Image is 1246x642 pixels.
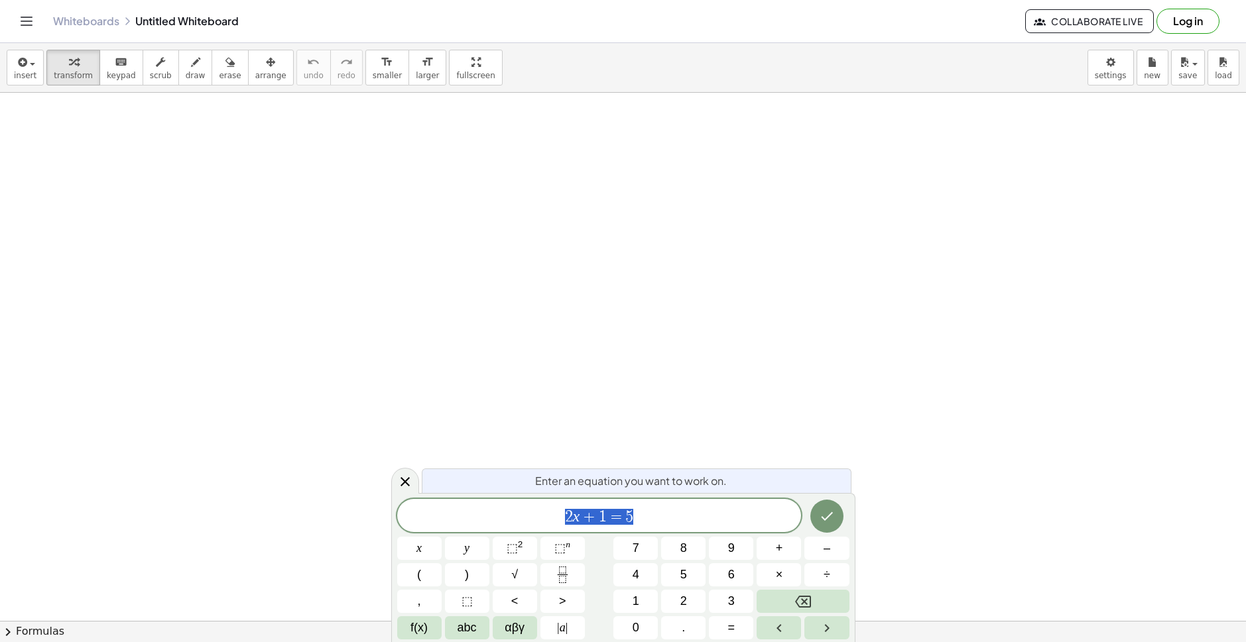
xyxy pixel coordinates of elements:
span: draw [186,71,206,80]
button: Backspace [757,590,849,613]
button: 9 [709,537,753,560]
span: ) [465,566,469,584]
span: ⬚ [462,592,473,610]
span: a [557,619,568,637]
button: draw [178,50,213,85]
span: 6 [728,566,735,584]
span: Collaborate Live [1036,15,1143,27]
span: – [824,539,830,557]
i: keyboard [115,54,127,70]
button: y [445,537,489,560]
span: √ [511,566,518,584]
button: 8 [661,537,706,560]
span: load [1215,71,1232,80]
button: 5 [661,563,706,586]
span: + [580,509,599,525]
span: redo [338,71,355,80]
span: . [682,619,685,637]
span: arrange [255,71,286,80]
button: 3 [709,590,753,613]
button: Greater than [540,590,585,613]
button: . [661,616,706,639]
button: Minus [804,537,849,560]
button: arrange [248,50,294,85]
span: αβγ [505,619,525,637]
button: Divide [804,563,849,586]
button: ( [397,563,442,586]
span: transform [54,71,93,80]
button: ) [445,563,489,586]
span: 2 [680,592,687,610]
span: settings [1095,71,1127,80]
span: x [416,539,422,557]
span: × [776,566,783,584]
span: 7 [633,539,639,557]
span: 3 [728,592,735,610]
span: scrub [150,71,172,80]
button: fullscreen [449,50,502,85]
i: undo [307,54,320,70]
button: Superscript [540,537,585,560]
span: 0 [633,619,639,637]
button: Greek alphabet [493,616,537,639]
span: insert [14,71,36,80]
span: f(x) [410,619,428,637]
span: save [1178,71,1197,80]
button: 0 [613,616,658,639]
sup: n [566,539,570,549]
button: transform [46,50,100,85]
button: Less than [493,590,537,613]
var: x [573,508,580,525]
button: erase [212,50,248,85]
button: format_sizelarger [408,50,446,85]
button: settings [1088,50,1134,85]
span: 5 [625,509,633,525]
button: Log in [1156,9,1219,34]
span: 4 [633,566,639,584]
button: Fraction [540,563,585,586]
button: keyboardkeypad [99,50,143,85]
button: load [1208,50,1239,85]
span: keypad [107,71,136,80]
span: undo [304,71,324,80]
i: redo [340,54,353,70]
span: erase [219,71,241,80]
button: Squared [493,537,537,560]
button: insert [7,50,44,85]
span: = [607,509,626,525]
i: format_size [421,54,434,70]
span: Enter an equation you want to work on. [535,473,727,489]
button: Placeholder [445,590,489,613]
span: 8 [680,539,687,557]
button: Alphabet [445,616,489,639]
button: 6 [709,563,753,586]
span: new [1144,71,1160,80]
button: redoredo [330,50,363,85]
button: Absolute value [540,616,585,639]
button: Left arrow [757,616,801,639]
button: 1 [613,590,658,613]
button: scrub [143,50,179,85]
span: | [566,621,568,634]
span: ⬚ [554,541,566,555]
button: Equals [709,616,753,639]
button: , [397,590,442,613]
button: Done [810,500,843,533]
span: smaller [373,71,402,80]
button: Times [757,563,801,586]
span: ÷ [824,566,830,584]
span: 2 [565,509,573,525]
i: format_size [381,54,393,70]
button: Toggle navigation [16,11,37,32]
button: 7 [613,537,658,560]
span: > [559,592,566,610]
span: abc [458,619,477,637]
button: save [1171,50,1205,85]
span: 9 [728,539,735,557]
button: Plus [757,537,801,560]
span: | [557,621,560,634]
button: Right arrow [804,616,849,639]
button: x [397,537,442,560]
button: format_sizesmaller [365,50,409,85]
a: Whiteboards [53,15,119,28]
